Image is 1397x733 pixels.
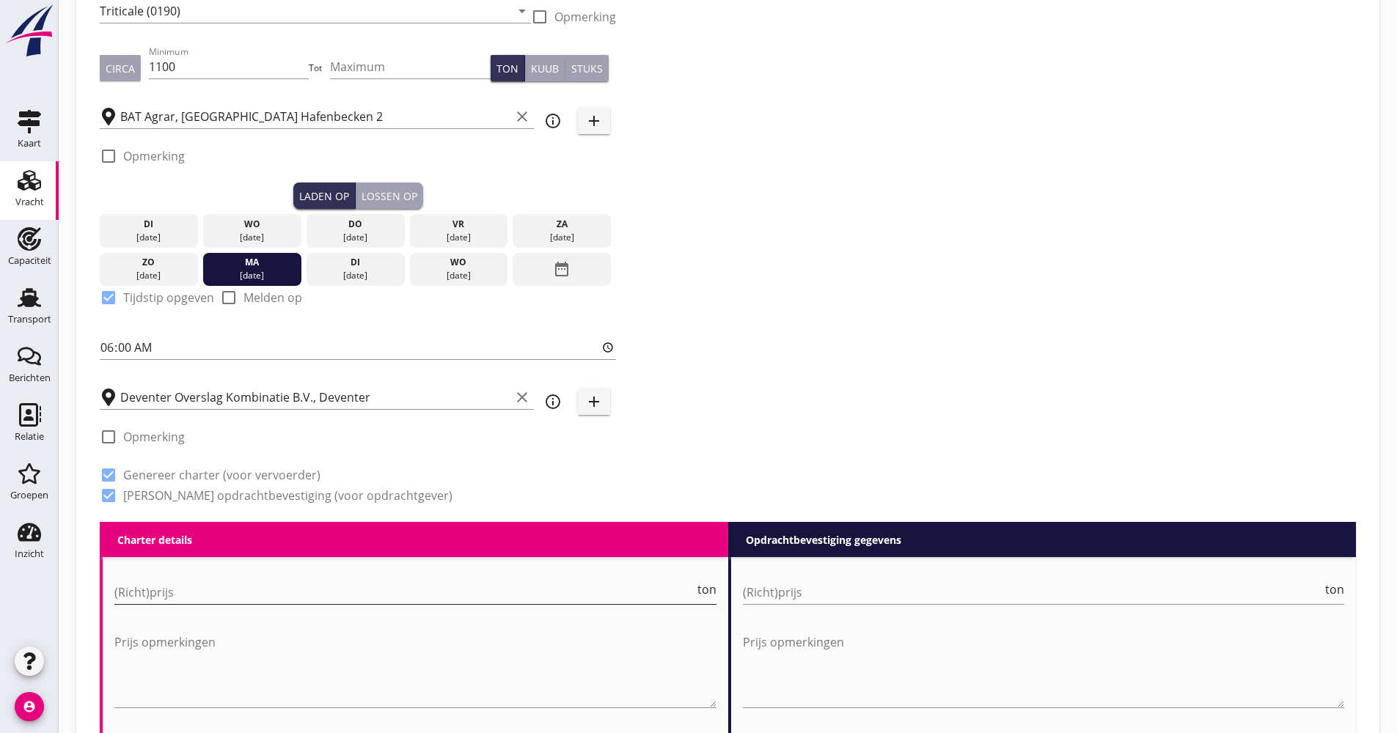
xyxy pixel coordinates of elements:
[413,256,504,269] div: wo
[413,231,504,244] div: [DATE]
[743,630,1345,707] textarea: Prijs opmerkingen
[243,290,302,305] label: Melden op
[743,581,1323,604] input: (Richt)prijs
[149,55,309,78] input: Minimum
[15,692,44,721] i: account_circle
[100,55,141,81] button: Circa
[114,581,694,604] input: (Richt)prijs
[207,231,298,244] div: [DATE]
[103,231,194,244] div: [DATE]
[531,61,559,76] div: Kuub
[413,269,504,282] div: [DATE]
[114,630,716,707] textarea: Prijs opmerkingen
[413,218,504,231] div: vr
[103,218,194,231] div: di
[120,105,510,128] input: Laadplaats
[513,388,531,406] i: clear
[496,61,518,76] div: Ton
[571,61,603,76] div: Stuks
[207,269,298,282] div: [DATE]
[513,108,531,125] i: clear
[15,197,44,207] div: Vracht
[103,269,194,282] div: [DATE]
[491,55,525,81] button: Ton
[525,55,565,81] button: Kuub
[310,231,401,244] div: [DATE]
[123,149,185,163] label: Opmerking
[293,183,356,209] button: Laden op
[3,4,56,58] img: logo-small.a267ee39.svg
[516,218,607,231] div: za
[513,2,531,20] i: arrow_drop_down
[330,55,491,78] input: Maximum
[544,393,562,410] i: info_outline
[103,256,194,269] div: zo
[310,269,401,282] div: [DATE]
[544,112,562,130] i: info_outline
[120,386,510,409] input: Losplaats
[15,549,44,559] div: Inzicht
[18,139,41,148] div: Kaart
[10,490,48,500] div: Groepen
[123,468,320,482] label: Genereer charter (voor vervoerder)
[123,290,214,305] label: Tijdstip opgeven
[554,10,616,24] label: Opmerking
[585,393,603,410] i: add
[310,256,401,269] div: di
[697,583,716,595] span: ton
[356,183,423,209] button: Lossen op
[207,256,298,269] div: ma
[1325,583,1344,595] span: ton
[516,231,607,244] div: [DATE]
[565,55,609,81] button: Stuks
[310,218,401,231] div: do
[585,112,603,130] i: add
[9,373,51,383] div: Berichten
[553,256,571,282] i: date_range
[362,188,417,204] div: Lossen op
[207,218,298,231] div: wo
[309,62,330,75] div: Tot
[8,314,51,324] div: Transport
[123,430,185,444] label: Opmerking
[299,188,349,204] div: Laden op
[106,61,135,76] div: Circa
[8,256,51,265] div: Capaciteit
[15,432,44,441] div: Relatie
[123,488,452,503] label: [PERSON_NAME] opdrachtbevestiging (voor opdrachtgever)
